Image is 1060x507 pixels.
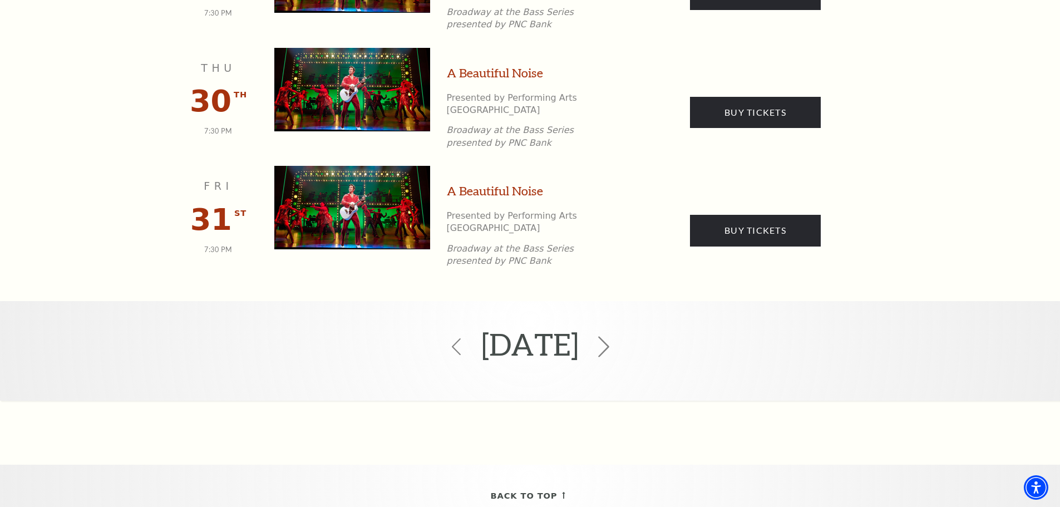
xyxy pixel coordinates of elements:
a: A Beautiful Noise [447,183,543,200]
p: Thu [185,60,252,76]
span: 7:30 PM [204,9,233,17]
p: Presented by Performing Arts [GEOGRAPHIC_DATA] [447,210,619,235]
span: 7:30 PM [204,245,233,254]
img: A Beautiful Noise [274,48,430,131]
img: A Beautiful Noise [274,166,430,249]
a: Buy Tickets [690,215,821,246]
p: Presented by Performing Arts [GEOGRAPHIC_DATA] [447,92,619,117]
span: Back To Top [491,489,558,503]
span: th [234,88,247,102]
div: Accessibility Menu [1024,475,1048,500]
span: st [234,206,246,220]
a: A Beautiful Noise [447,65,543,82]
span: 30 [190,83,231,119]
h2: [DATE] [481,309,579,379]
p: Broadway at the Bass Series presented by PNC Bank [447,243,619,268]
a: Buy Tickets [690,97,821,128]
svg: Click to view the next month [593,336,614,357]
p: Broadway at the Bass Series presented by PNC Bank [447,124,619,149]
p: Broadway at the Bass Series presented by PNC Bank [447,6,619,31]
p: Fri [185,178,252,194]
span: 31 [190,202,232,237]
svg: Click to view the previous month [448,338,465,355]
span: 7:30 PM [204,127,233,135]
